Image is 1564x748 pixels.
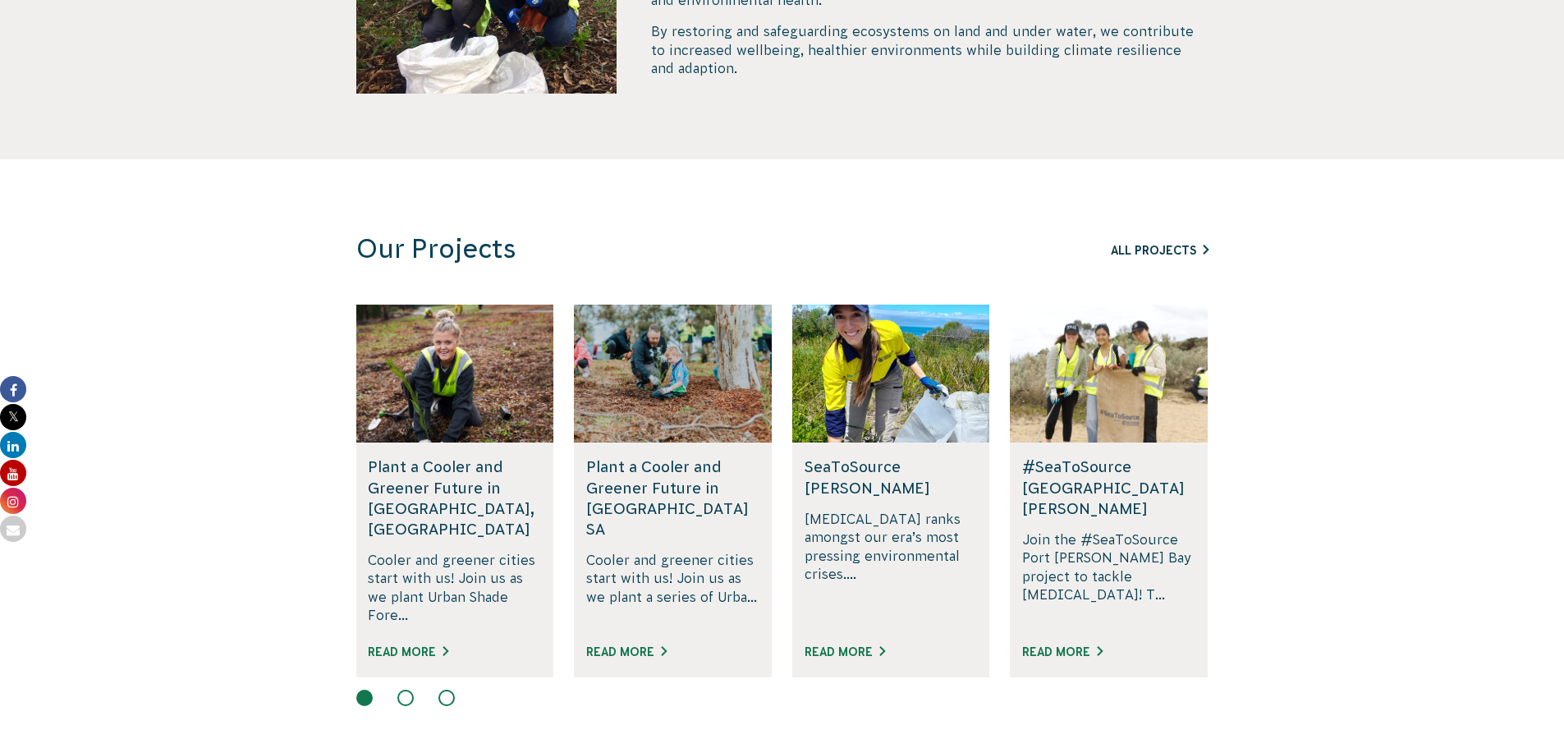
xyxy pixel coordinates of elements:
p: [MEDICAL_DATA] ranks amongst our era’s most pressing environmental crises.... [805,510,978,625]
a: Read More [1022,645,1103,659]
p: Join the #SeaToSource Port [PERSON_NAME] Bay project to tackle [MEDICAL_DATA]! T... [1022,530,1195,625]
h5: Plant a Cooler and Greener Future in [GEOGRAPHIC_DATA] SA [586,457,759,539]
a: Read More [368,645,448,659]
p: Cooler and greener cities start with us! Join us as we plant a series of Urba... [586,551,759,625]
h5: Plant a Cooler and Greener Future in [GEOGRAPHIC_DATA], [GEOGRAPHIC_DATA] [368,457,541,539]
p: Cooler and greener cities start with us! Join us as we plant Urban Shade Fore... [368,551,541,625]
h5: SeaToSource [PERSON_NAME] [805,457,978,498]
h3: Our Projects [356,233,987,265]
p: By restoring and safeguarding ecosystems on land and under water, we contribute to increased well... [651,22,1208,77]
a: All Projects [1111,244,1209,257]
a: Read More [586,645,667,659]
h5: #SeaToSource [GEOGRAPHIC_DATA][PERSON_NAME] [1022,457,1195,519]
a: Read More [805,645,885,659]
